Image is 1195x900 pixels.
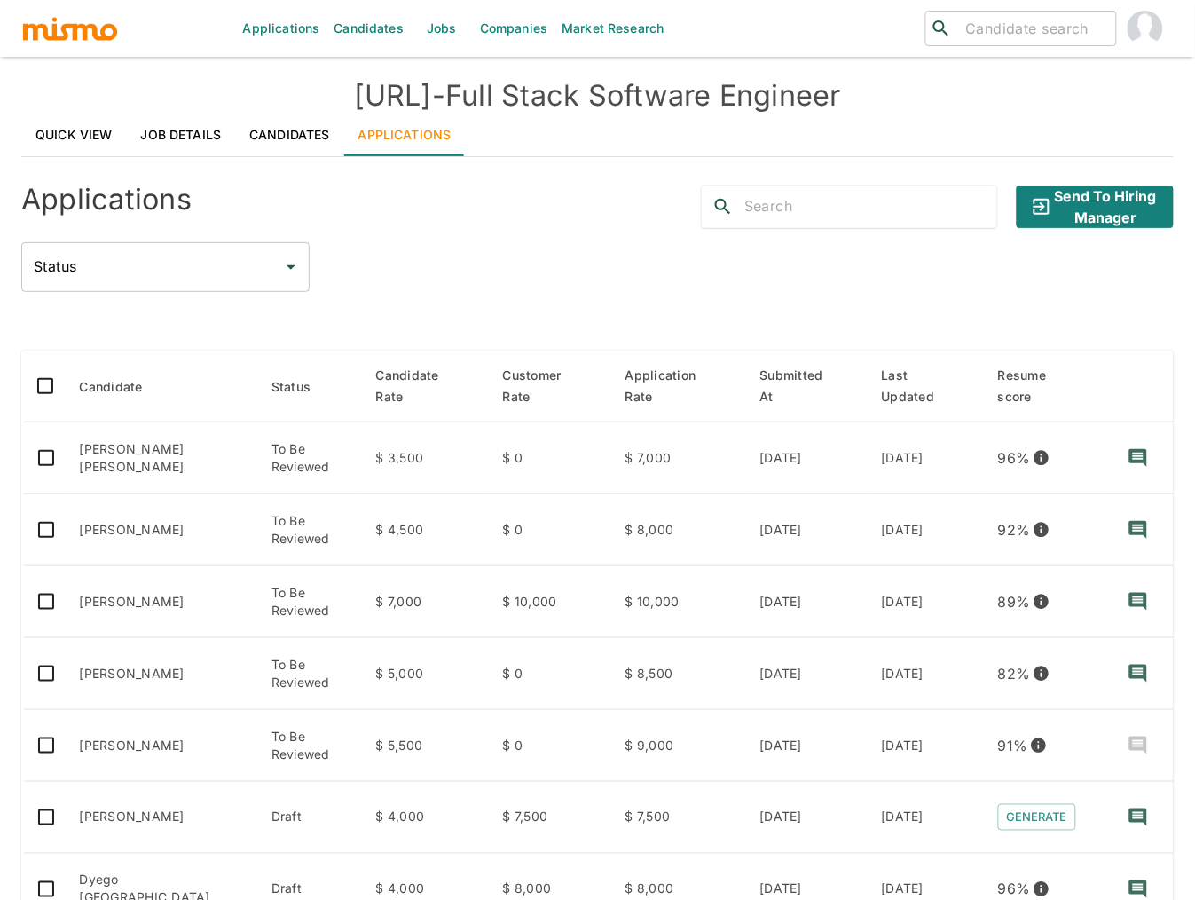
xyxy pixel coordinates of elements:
td: $ 4,000 [362,782,489,854]
svg: View resume score details [1033,521,1050,539]
span: Status [271,376,334,398]
td: $ 8,000 [611,494,746,566]
button: recent-notes [1117,437,1160,479]
td: $ 0 [489,710,611,782]
td: [DATE] [746,782,868,854]
td: $ 0 [489,422,611,494]
td: [PERSON_NAME] [66,710,257,782]
td: $ 5,000 [362,638,489,710]
button: recent-notes [1117,796,1160,839]
p: 96 % [998,446,1031,470]
td: To Be Reviewed [257,638,362,710]
td: $ 5,500 [362,710,489,782]
p: 92 % [998,517,1031,542]
td: [PERSON_NAME] [PERSON_NAME] [66,422,257,494]
td: $ 7,500 [489,782,611,854]
a: Applications [344,114,466,156]
a: Job Details [127,114,236,156]
span: Candidate Rate [376,365,475,407]
span: Last Updated [882,365,970,407]
td: $ 10,000 [611,566,746,638]
td: $ 9,000 [611,710,746,782]
td: To Be Reviewed [257,710,362,782]
td: [DATE] [868,782,984,854]
td: $ 0 [489,494,611,566]
td: [DATE] [746,494,868,566]
input: Search [744,193,996,221]
button: recent-notes [1117,509,1160,551]
img: Carmen Vilachá [1128,11,1163,46]
button: recent-notes [1117,580,1160,623]
td: $ 7,000 [611,422,746,494]
td: [DATE] [868,422,984,494]
td: [DATE] [746,710,868,782]
a: Candidates [235,114,344,156]
svg: View resume score details [1033,880,1050,898]
td: [DATE] [868,710,984,782]
td: $ 7,500 [611,782,746,854]
p: 91 % [998,733,1028,758]
input: Candidate search [959,16,1110,41]
td: $ 3,500 [362,422,489,494]
svg: View resume score details [1033,665,1050,683]
h4: [URL] - Full Stack Software Engineer [21,78,1174,114]
span: Candidate [80,376,166,398]
svg: View resume score details [1033,593,1050,611]
td: [PERSON_NAME] [66,566,257,638]
td: [DATE] [746,566,868,638]
button: Send to Hiring Manager [1017,186,1174,228]
span: Customer Rate [503,365,597,407]
td: To Be Reviewed [257,422,362,494]
span: Application Rate [625,365,732,407]
button: Generate [998,804,1076,832]
p: 89 % [998,589,1031,614]
td: To Be Reviewed [257,494,362,566]
svg: View resume score details [1030,737,1048,754]
button: recent-notes [1117,724,1160,767]
h4: Applications [21,182,192,217]
td: $ 4,500 [362,494,489,566]
td: [PERSON_NAME] [66,638,257,710]
td: $ 7,000 [362,566,489,638]
button: recent-notes [1117,652,1160,695]
td: [PERSON_NAME] [66,782,257,854]
svg: View resume score details [1033,449,1050,467]
td: $ 0 [489,638,611,710]
span: Submitted At [760,365,853,407]
td: Draft [257,782,362,854]
td: [DATE] [868,494,984,566]
button: Open [279,255,303,280]
td: $ 8,500 [611,638,746,710]
img: logo [21,15,119,42]
td: $ 10,000 [489,566,611,638]
td: [PERSON_NAME] [66,494,257,566]
td: [DATE] [746,638,868,710]
td: [DATE] [868,638,984,710]
button: search [702,186,744,228]
a: Quick View [21,114,127,156]
td: [DATE] [868,566,984,638]
td: To Be Reviewed [257,566,362,638]
p: 82 % [998,661,1031,686]
td: [DATE] [746,422,868,494]
span: Resume score [998,365,1089,407]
